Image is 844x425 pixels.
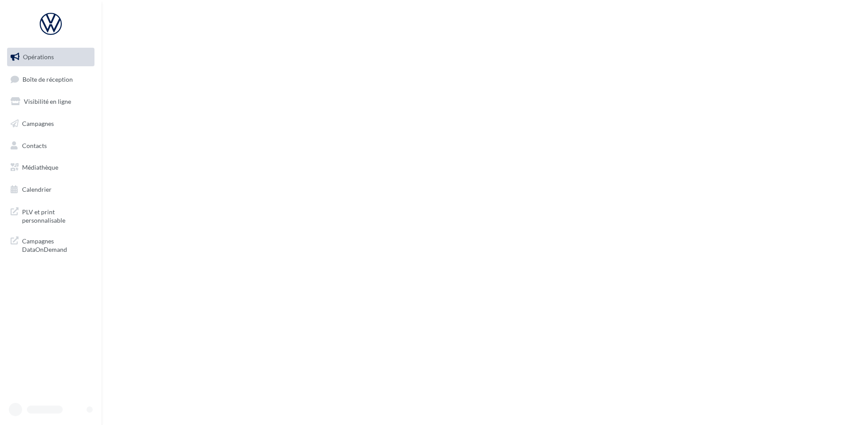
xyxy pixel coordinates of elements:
span: Opérations [23,53,54,61]
a: Médiathèque [5,158,96,177]
a: Boîte de réception [5,70,96,89]
span: Campagnes DataOnDemand [22,235,91,254]
span: Visibilité en ligne [24,98,71,105]
span: Calendrier [22,186,52,193]
a: Campagnes DataOnDemand [5,231,96,258]
a: Calendrier [5,180,96,199]
a: Visibilité en ligne [5,92,96,111]
span: PLV et print personnalisable [22,206,91,225]
a: Contacts [5,137,96,155]
span: Boîte de réception [23,75,73,83]
a: Opérations [5,48,96,66]
span: Médiathèque [22,163,58,171]
span: Contacts [22,141,47,149]
a: PLV et print personnalisable [5,202,96,228]
a: Campagnes [5,114,96,133]
span: Campagnes [22,120,54,127]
